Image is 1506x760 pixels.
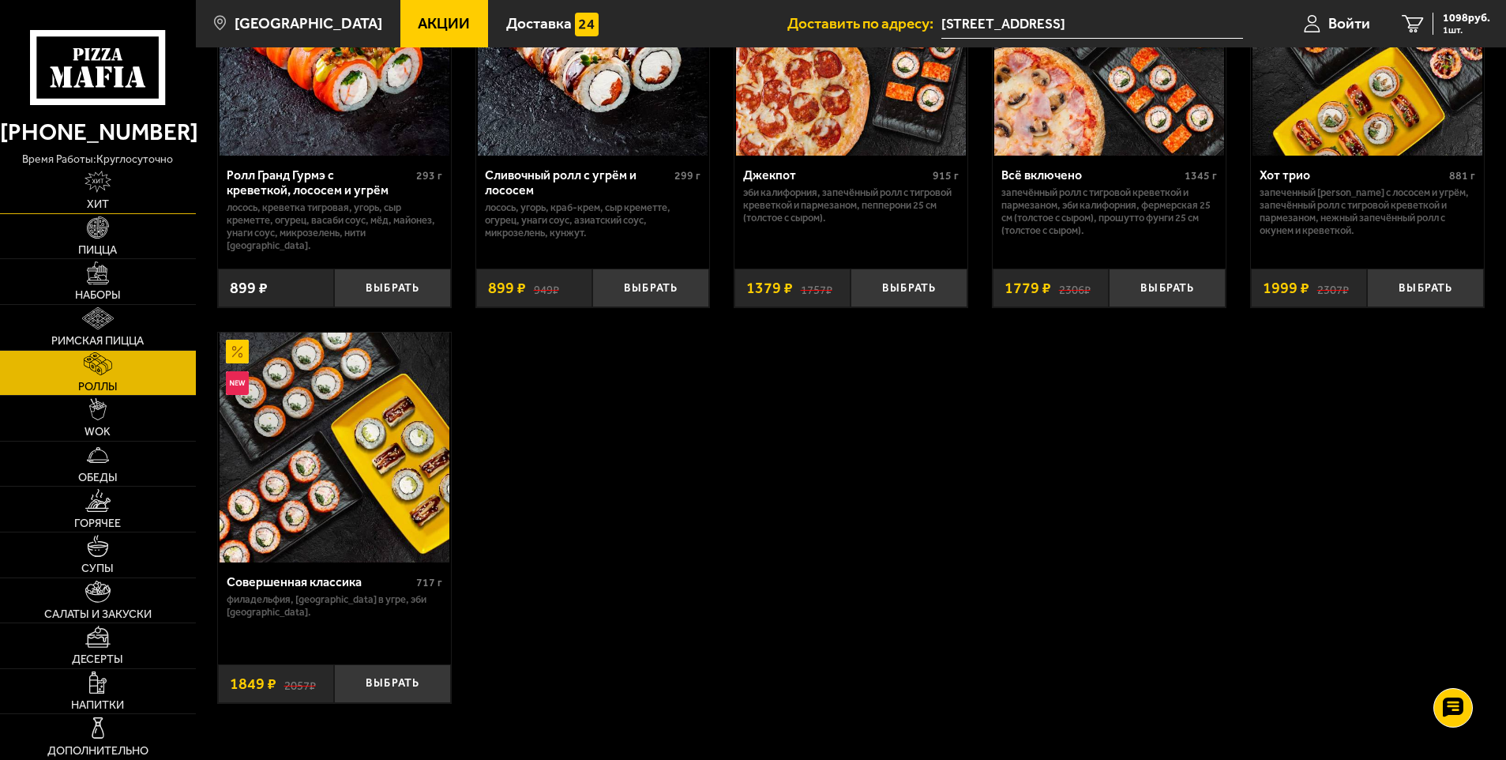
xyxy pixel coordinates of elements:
[51,336,144,347] span: Римская пицца
[85,427,111,438] span: WOK
[851,269,967,307] button: Выбрать
[485,167,670,198] div: Сливочный ролл с угрём и лососем
[485,201,700,239] p: лосось, угорь, краб-крем, Сыр креметте, огурец, унаги соус, азиатский соус, микрозелень, кунжут.
[227,201,442,252] p: лосось, креветка тигровая, угорь, Сыр креметте, огурец, васаби соус, мёд, майонез, унаги соус, ми...
[71,700,124,711] span: Напитки
[743,186,959,224] p: Эби Калифорния, Запечённый ролл с тигровой креветкой и пармезаном, Пепперони 25 см (толстое с сыр...
[87,199,109,210] span: Хит
[1317,280,1349,296] s: 2307 ₽
[1059,280,1091,296] s: 2306 ₽
[1443,13,1490,24] span: 1098 руб.
[78,245,117,256] span: Пицца
[1109,269,1226,307] button: Выбрать
[575,13,599,36] img: 15daf4d41897b9f0e9f617042186c801.svg
[674,169,700,182] span: 299 г
[488,280,526,296] span: 899 ₽
[334,664,451,703] button: Выбрать
[1443,25,1490,35] span: 1 шт.
[47,746,148,757] span: Дополнительно
[416,576,442,589] span: 717 г
[1260,186,1475,237] p: Запеченный [PERSON_NAME] с лососем и угрём, Запечённый ролл с тигровой креветкой и пармезаном, Не...
[933,169,959,182] span: 915 г
[284,676,316,692] s: 2057 ₽
[227,593,442,619] p: Филадельфия, [GEOGRAPHIC_DATA] в угре, Эби [GEOGRAPHIC_DATA].
[418,16,470,31] span: Акции
[416,169,442,182] span: 293 г
[1185,169,1217,182] span: 1345 г
[72,654,123,665] span: Десерты
[44,609,152,620] span: Салаты и закуски
[941,9,1242,39] input: Ваш адрес доставки
[746,280,793,296] span: 1379 ₽
[1328,16,1370,31] span: Войти
[592,269,709,307] button: Выбрать
[743,167,929,182] div: Джекпот
[1001,186,1217,237] p: Запечённый ролл с тигровой креветкой и пармезаном, Эби Калифорния, Фермерская 25 см (толстое с сы...
[334,269,451,307] button: Выбрать
[1260,167,1445,182] div: Хот трио
[226,371,250,395] img: Новинка
[1005,280,1051,296] span: 1779 ₽
[1449,169,1475,182] span: 881 г
[78,472,118,483] span: Обеды
[230,280,268,296] span: 899 ₽
[1263,280,1309,296] span: 1999 ₽
[506,16,572,31] span: Доставка
[787,16,941,31] span: Доставить по адресу:
[220,333,449,562] img: Совершенная классика
[801,280,832,296] s: 1757 ₽
[227,574,412,589] div: Совершенная классика
[226,340,250,363] img: Акционный
[534,280,559,296] s: 949 ₽
[218,333,451,562] a: АкционныйНовинкаСовершенная классика
[227,167,412,198] div: Ролл Гранд Гурмэ с креветкой, лососем и угрём
[1367,269,1484,307] button: Выбрать
[235,16,382,31] span: [GEOGRAPHIC_DATA]
[230,676,276,692] span: 1849 ₽
[75,290,121,301] span: Наборы
[78,382,118,393] span: Роллы
[81,563,114,574] span: Супы
[74,518,121,529] span: Горячее
[1001,167,1181,182] div: Всё включено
